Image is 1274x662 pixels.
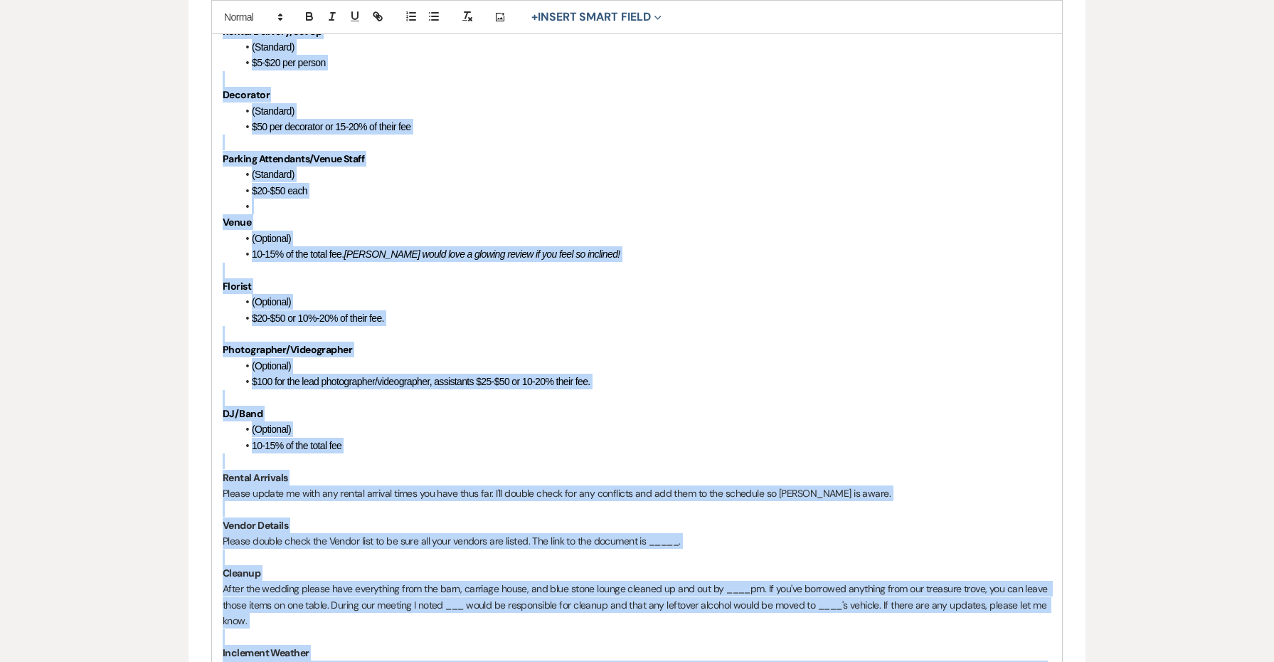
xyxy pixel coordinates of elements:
p: Please double check the Vendor list to be sure all your vendors are listed. The link to the docum... [223,533,1051,549]
strong: Vendor Details [223,519,288,532]
strong: Inclement Weather [223,646,309,659]
strong: Florist [223,280,251,293]
strong: Venue [223,216,251,228]
span: (Standard) [252,169,294,180]
strong: Cleanup [223,567,260,579]
span: $100 for the lead photographer/videographer, assistants $25-$50 or 10-20% their fee. [252,376,590,387]
span: (Optional) [252,424,291,435]
span: (Standard) [252,105,294,117]
span: $50 per decorator or 15-20% of their fee [252,121,410,132]
button: Insert Smart Field [526,9,666,26]
strong: DJ/Band [223,407,262,420]
em: [PERSON_NAME] would love a glowing review if you feel so inclined! [344,248,620,260]
span: (Optional) [252,296,291,308]
span: (Standard) [252,41,294,53]
span: $20-$50 or 10%-20% of their fee. [252,312,384,324]
strong: Parking Attendants/Venue Staff [223,152,364,165]
span: (Optional) [252,233,291,244]
span: 10-15% of the total fee [252,440,341,451]
span: + [531,11,538,23]
strong: Rental Delivery/Set Up [223,25,322,38]
span: $20-$50 each [252,185,307,196]
span: (Optional) [252,360,291,372]
strong: Rental Arrivals [223,471,288,484]
p: After the wedding please have everything from the barn, carriage house, and blue stone lounge cle... [223,581,1051,629]
span: $5-$20 per person [252,57,326,68]
strong: Decorator [223,88,270,101]
span: 10-15% of the total fee. [252,248,344,260]
strong: Photographer/Videographer [223,343,352,356]
p: Please update me with any rental arrival times you have thus far. I'll double check for any confl... [223,485,1051,501]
